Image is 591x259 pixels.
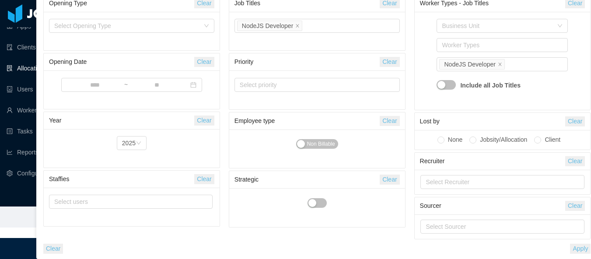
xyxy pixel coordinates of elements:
button: Clear [194,174,214,184]
div: 2025 [122,136,136,150]
button: Clear [380,57,399,67]
button: Clear [565,116,585,126]
div: Employee type [234,113,380,129]
i: icon: down [557,23,563,29]
li: NodeJS Developer [237,21,303,31]
div: Recruiter [420,153,565,169]
span: Client [541,136,564,143]
span: Reports [17,149,38,156]
a: icon: robotUsers [7,80,80,98]
button: Clear [565,201,585,211]
i: icon: line-chart [7,149,13,155]
span: None [444,136,466,143]
strong: Include all Job Titles [460,77,520,94]
div: Strategic [234,171,380,188]
div: NodeJS Developer [444,59,496,69]
div: Priority [234,54,380,70]
span: Non Billable [307,140,335,148]
i: icon: close [295,24,300,29]
div: Lost by [420,113,565,129]
button: Apply [570,244,591,254]
div: NodeJS Developer [242,21,294,31]
li: NodeJS Developer [439,59,505,70]
div: Opening Date [49,54,194,70]
div: Select priority [240,80,387,89]
button: Clear [194,115,214,126]
div: Business Unit [442,21,553,30]
i: icon: close [498,62,502,67]
div: Sourcer [420,198,565,214]
span: Configuration [17,170,53,177]
a: icon: auditClients [7,38,80,56]
i: icon: solution [7,65,13,71]
button: Clear [380,116,399,126]
button: Clear [194,57,214,67]
span: Allocation [17,65,44,72]
div: Worker Types [442,41,559,49]
button: Clear [565,156,585,166]
i: icon: down [204,23,209,29]
div: Select users [54,197,203,206]
div: Year [49,112,194,129]
button: Clear [43,244,63,254]
a: icon: profileTasks [7,122,80,140]
div: Staffies [49,171,194,187]
div: Select Opening Type [54,21,199,30]
span: Jobsity/Allocation [476,136,531,143]
i: icon: calendar [190,82,196,88]
div: Select Recruiter [426,178,575,186]
i: icon: setting [7,170,13,176]
a: icon: userWorkers [7,101,80,119]
div: Select Sourcer [426,222,575,231]
button: Clear [380,175,399,185]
